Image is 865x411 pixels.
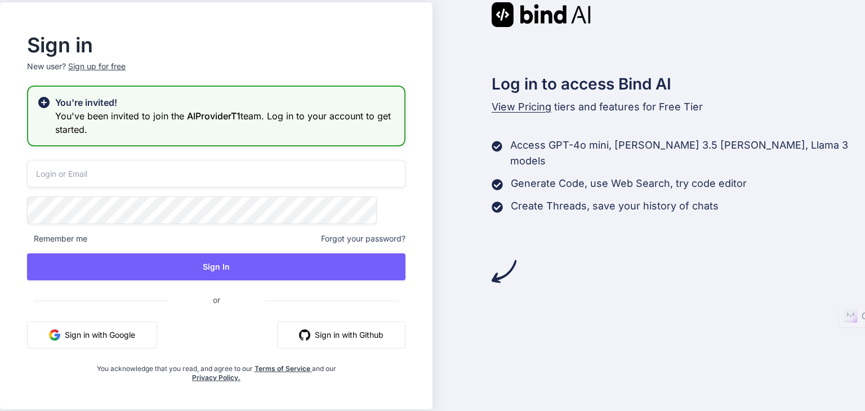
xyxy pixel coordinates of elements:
[321,233,405,244] span: Forgot your password?
[90,358,342,382] div: You acknowledge that you read, and agree to our and our
[510,137,865,169] p: Access GPT-4o mini, [PERSON_NAME] 3.5 [PERSON_NAME], Llama 3 models
[511,176,747,191] p: Generate Code, use Web Search, try code editor
[277,321,405,349] button: Sign in with Github
[255,364,312,373] a: Terms of Service
[27,253,405,280] button: Sign In
[492,99,865,115] p: tiers and features for Free Tier
[55,96,395,109] h2: You're invited!
[68,61,126,72] div: Sign up for free
[511,198,719,214] p: Create Threads, save your history of chats
[187,110,240,122] span: AIProviderT1
[192,373,240,382] a: Privacy Policy.
[299,329,310,341] img: github
[492,72,865,96] h2: Log in to access Bind AI
[492,101,551,113] span: View Pricing
[27,36,405,54] h2: Sign in
[55,109,395,136] h3: You've been invited to join the team. Log in to your account to get started.
[27,160,405,187] input: Login or Email
[168,286,265,314] span: or
[492,259,516,284] img: arrow
[49,329,60,341] img: google
[492,2,591,27] img: Bind AI logo
[27,61,405,86] p: New user?
[27,321,157,349] button: Sign in with Google
[27,233,87,244] span: Remember me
